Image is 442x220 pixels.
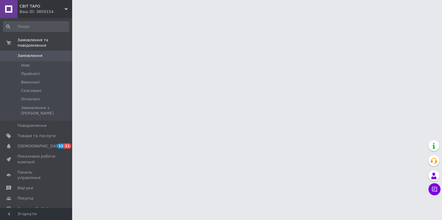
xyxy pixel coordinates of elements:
div: Ваш ID: 3859154 [20,9,72,14]
button: Чат з покупцем [428,183,440,195]
span: Каталог ProSale [17,206,50,212]
span: Показники роботи компанії [17,154,56,165]
input: Пошук [3,21,69,32]
span: Нові [21,63,30,68]
span: Замовлення та повідомлення [17,37,72,48]
span: Замовлення [17,53,42,58]
span: Товари та послуги [17,133,56,139]
span: Замовлення з [PERSON_NAME] [21,105,69,116]
span: Повідомлення [17,123,47,128]
span: Виконані [21,80,40,85]
span: 12 [57,143,64,149]
span: Оплачені [21,96,40,102]
span: 11 [64,143,71,149]
span: СВІТ ТАРО [20,4,65,9]
span: Панель управління [17,170,56,181]
span: Відгуки [17,185,33,191]
span: Прийняті [21,71,40,77]
span: Покупці [17,196,34,201]
span: Скасовані [21,88,41,93]
span: [DEMOGRAPHIC_DATA] [17,143,62,149]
